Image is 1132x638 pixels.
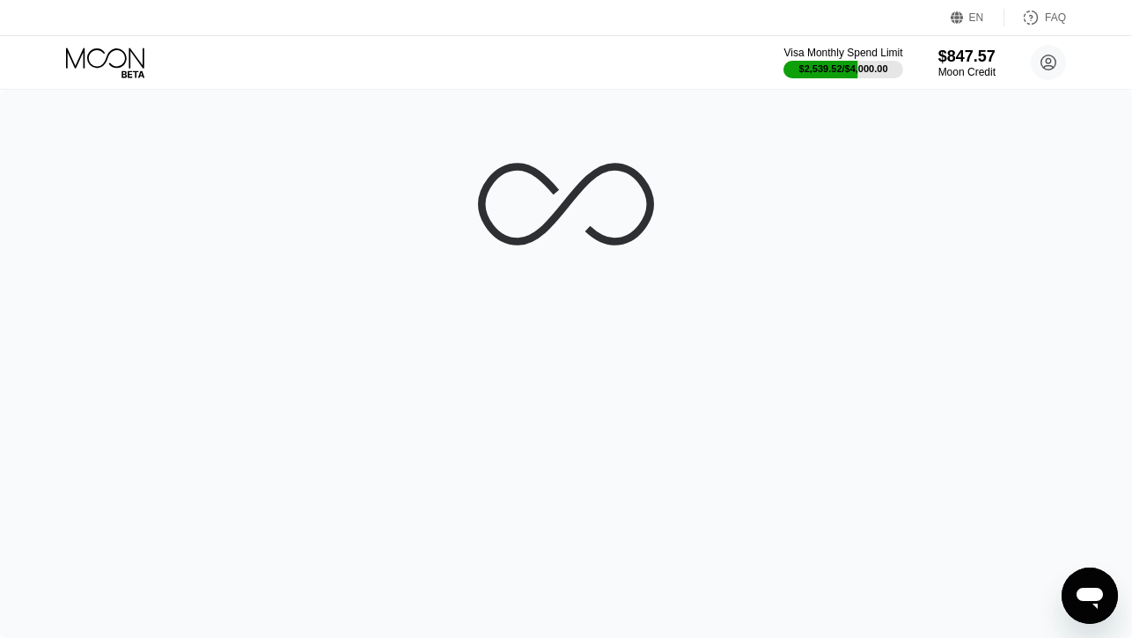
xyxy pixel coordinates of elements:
[799,63,888,74] div: $2,539.52 / $4,000.00
[938,66,996,78] div: Moon Credit
[1004,9,1066,26] div: FAQ
[1045,11,1066,24] div: FAQ
[1062,568,1118,624] iframe: Кнопка запуска окна обмена сообщениями
[951,9,1004,26] div: EN
[783,47,902,59] div: Visa Monthly Spend Limit
[938,48,996,66] div: $847.57
[783,47,902,78] div: Visa Monthly Spend Limit$2,539.52/$4,000.00
[938,48,996,78] div: $847.57Moon Credit
[969,11,984,24] div: EN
